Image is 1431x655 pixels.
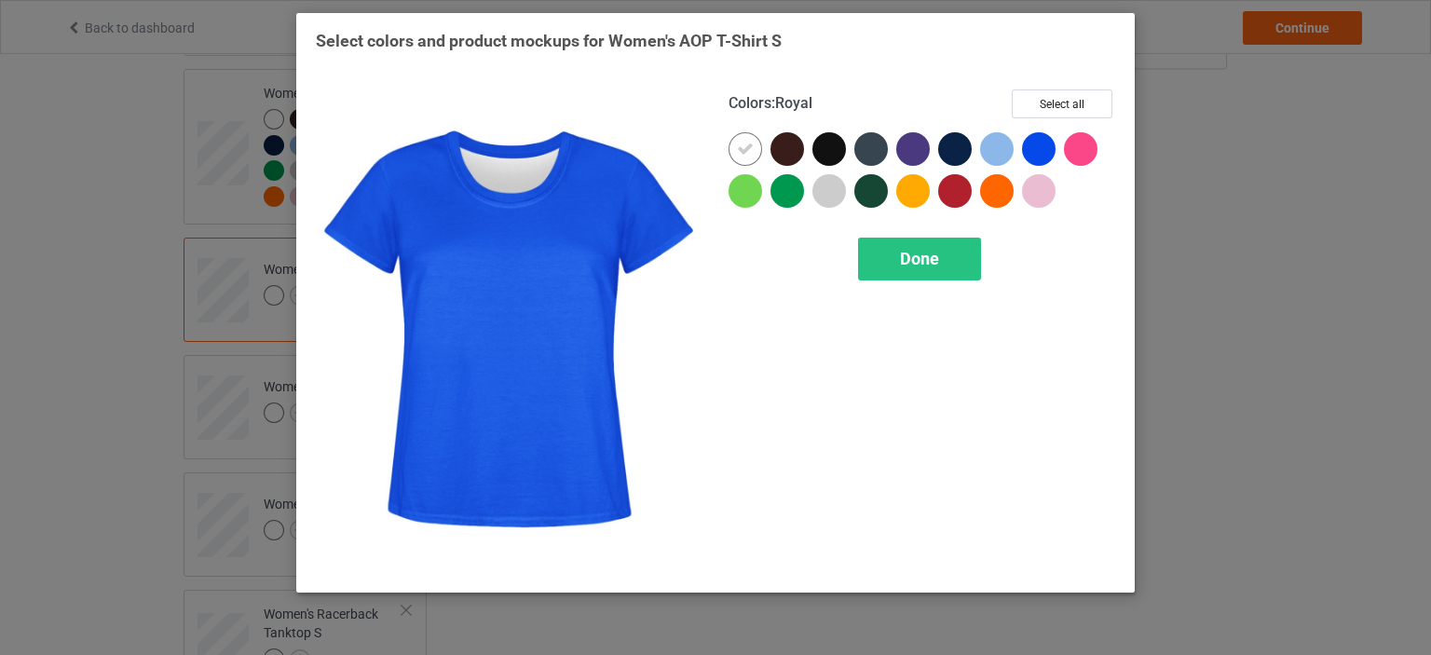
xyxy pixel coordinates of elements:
[729,94,812,114] h4: :
[900,249,939,268] span: Done
[1012,89,1112,118] button: Select all
[729,94,771,112] span: Colors
[316,89,702,573] img: regular.jpg
[316,31,782,50] span: Select colors and product mockups for Women's AOP T-Shirt S
[775,94,812,112] span: Royal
